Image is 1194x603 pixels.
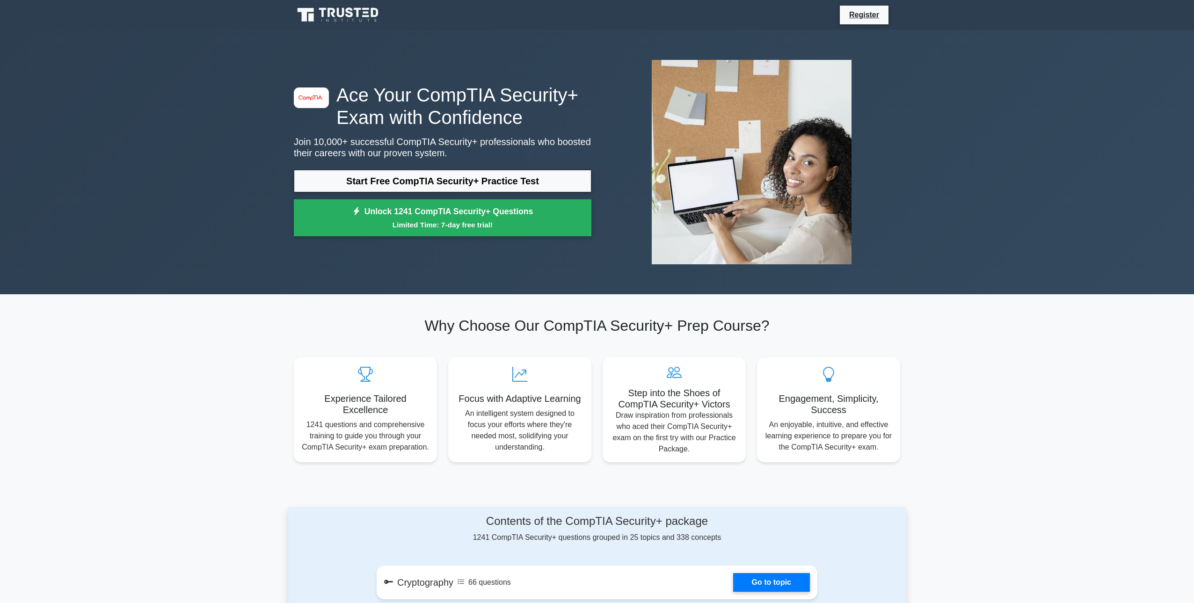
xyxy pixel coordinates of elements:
div: 1241 CompTIA Security+ questions grouped in 25 topics and 338 concepts [377,515,817,543]
h1: Ace Your CompTIA Security+ Exam with Confidence [294,84,591,129]
h5: Focus with Adaptive Learning [456,393,584,404]
a: Go to topic [733,573,810,592]
p: An intelligent system designed to focus your efforts where they're needed most, solidifying your ... [456,408,584,453]
a: Start Free CompTIA Security+ Practice Test [294,170,591,192]
p: Draw inspiration from professionals who aced their CompTIA Security+ exam on the first try with o... [610,410,738,455]
h2: Why Choose Our CompTIA Security+ Prep Course? [294,317,900,334]
a: Unlock 1241 CompTIA Security+ QuestionsLimited Time: 7-day free trial! [294,199,591,237]
small: Limited Time: 7-day free trial! [306,219,580,230]
h5: Experience Tailored Excellence [301,393,430,415]
h5: Engagement, Simplicity, Success [764,393,893,415]
h4: Contents of the CompTIA Security+ package [377,515,817,528]
p: 1241 questions and comprehensive training to guide you through your CompTIA Security+ exam prepar... [301,419,430,453]
h5: Step into the Shoes of CompTIA Security+ Victors [610,387,738,410]
p: An enjoyable, intuitive, and effective learning experience to prepare you for the CompTIA Securit... [764,419,893,453]
a: Register [844,9,885,21]
p: Join 10,000+ successful CompTIA Security+ professionals who boosted their careers with our proven... [294,136,591,159]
